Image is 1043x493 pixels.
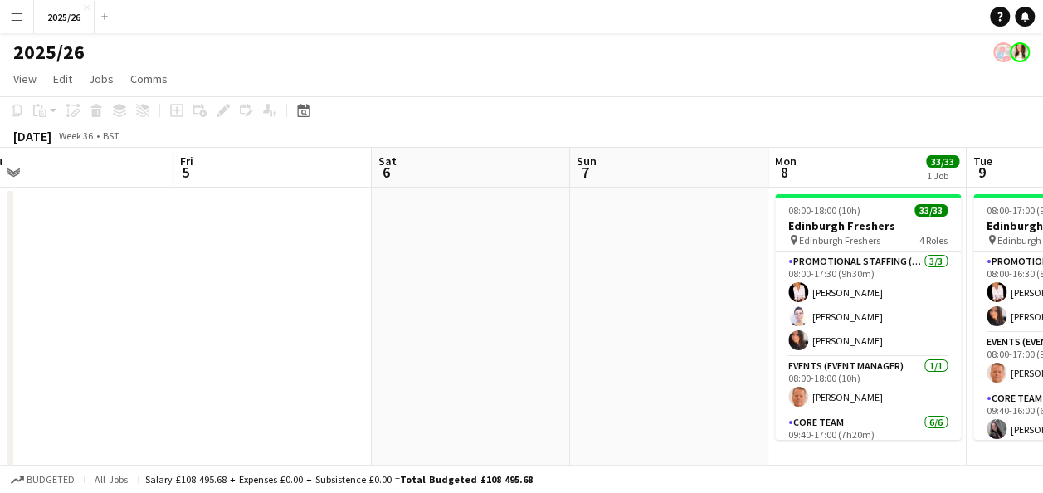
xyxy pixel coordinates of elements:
[574,163,597,182] span: 7
[82,68,120,90] a: Jobs
[178,163,193,182] span: 5
[13,40,85,65] h1: 2025/26
[13,128,51,144] div: [DATE]
[7,68,43,90] a: View
[927,169,958,182] div: 1 Job
[53,71,72,86] span: Edit
[378,154,397,168] span: Sat
[27,474,75,486] span: Budgeted
[773,163,797,182] span: 8
[914,204,948,217] span: 33/33
[376,163,397,182] span: 6
[55,129,96,142] span: Week 36
[775,218,961,233] h3: Edinburgh Freshers
[180,154,193,168] span: Fri
[788,204,860,217] span: 08:00-18:00 (10h)
[13,71,37,86] span: View
[775,357,961,413] app-card-role: Events (Event Manager)1/108:00-18:00 (10h)[PERSON_NAME]
[919,234,948,247] span: 4 Roles
[775,194,961,440] app-job-card: 08:00-18:00 (10h)33/33Edinburgh Freshers Edinburgh Freshers4 RolesPromotional Staffing (Team Lead...
[775,252,961,357] app-card-role: Promotional Staffing (Team Leader)3/308:00-17:30 (9h30m)[PERSON_NAME][PERSON_NAME][PERSON_NAME]
[799,234,880,247] span: Edinburgh Freshers
[145,473,533,486] div: Salary £108 495.68 + Expenses £0.00 + Subsistence £0.00 =
[103,129,119,142] div: BST
[993,42,1013,62] app-user-avatar: Event Managers
[46,68,79,90] a: Edit
[577,154,597,168] span: Sun
[34,1,95,33] button: 2025/26
[973,154,992,168] span: Tue
[89,71,114,86] span: Jobs
[775,154,797,168] span: Mon
[971,163,992,182] span: 9
[1010,42,1030,62] app-user-avatar: Nadine Mullan
[91,473,131,486] span: All jobs
[124,68,174,90] a: Comms
[926,155,959,168] span: 33/33
[8,471,77,489] button: Budgeted
[130,71,168,86] span: Comms
[400,473,533,486] span: Total Budgeted £108 495.68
